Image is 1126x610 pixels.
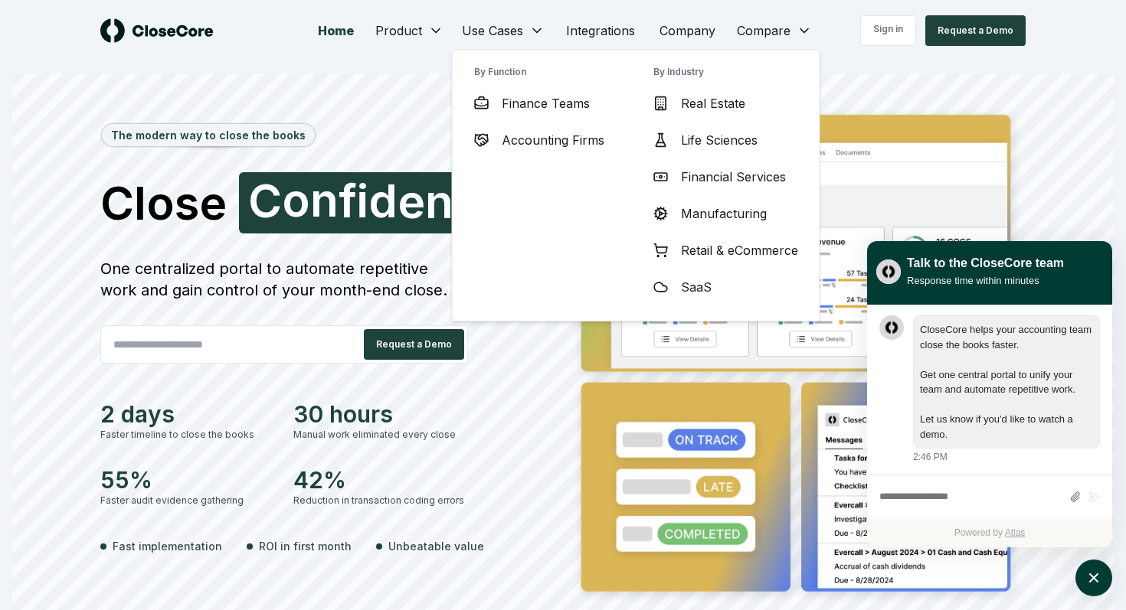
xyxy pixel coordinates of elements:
div: 55% [100,466,275,494]
div: Faster timeline to close the books [100,428,275,442]
div: atlas-message [879,315,1100,464]
button: Attach files by clicking or dropping files here [1069,491,1081,504]
button: Request a Demo [925,15,1026,46]
a: Finance Teams [462,85,617,122]
span: e [398,178,425,224]
button: Request a Demo [364,329,464,360]
div: One centralized portal to automate repetitive work and gain control of your month-end close. [100,258,468,301]
span: C [248,178,282,223]
span: Life Sciences [681,131,758,149]
span: Use Cases [462,21,523,40]
div: Powered by [867,519,1112,547]
span: i [357,178,368,223]
span: n [310,177,339,223]
span: n [425,178,453,224]
h3: By Function [462,65,617,85]
span: Retail & eCommerce [681,241,798,259]
div: 30 hours [293,400,468,428]
span: Manufacturing [681,204,767,223]
div: atlas-ticket [867,305,1112,547]
span: Financial Services [681,168,786,186]
span: Fast implementation [113,538,222,554]
a: Company [647,15,728,46]
div: Reduction in transaction coding errors [293,494,468,507]
div: atlas-composer [879,483,1100,511]
a: SaaS [641,269,810,305]
span: Real Estate [681,94,745,113]
div: 2:46 PM [913,450,948,464]
div: atlas-message-bubble [913,315,1100,449]
img: yblje5SQxOoZuw2TcITt_icon.png [876,259,901,284]
span: f [339,178,357,223]
a: Life Sciences [641,122,810,158]
a: Sign in [860,15,916,46]
a: Home [306,15,366,46]
a: Retail & eCommerce [641,232,810,269]
h3: By Industry [641,65,810,85]
a: Financial Services [641,158,810,195]
a: Atlas [1005,527,1026,538]
div: Talk to the CloseCore team [907,254,1064,272]
span: Unbeatable value [388,538,484,554]
div: Manual work eliminated every close [293,428,468,442]
div: Faster audit evidence gathering [100,494,275,507]
span: ROI in first month [259,538,352,554]
span: SaaS [681,278,712,296]
span: Accounting Firms [502,131,604,149]
button: atlas-launcher [1075,559,1112,596]
a: Accounting Firms [462,122,617,158]
a: Real Estate [641,85,810,122]
div: Response time within minutes [907,272,1064,289]
div: atlas-message-author-avatar [879,315,904,340]
span: Product [375,21,422,40]
div: The modern way to close the books [102,124,315,146]
span: Close [100,180,227,226]
img: logo [100,18,214,43]
img: Jumbotron [569,104,1026,608]
a: Manufacturing [641,195,810,232]
div: atlas-window [867,241,1112,547]
div: Friday, August 22, 2:46 PM [913,315,1100,464]
span: o [282,177,310,223]
a: Integrations [554,15,647,46]
span: d [368,178,398,223]
div: atlas-message-text [920,322,1093,442]
span: Compare [737,21,790,40]
div: 2 days [100,400,275,428]
span: Finance Teams [502,94,590,113]
div: 42% [293,466,468,494]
